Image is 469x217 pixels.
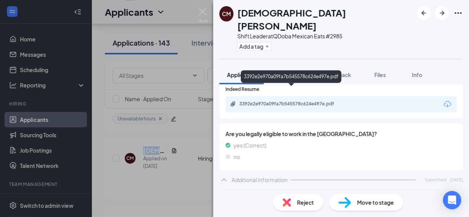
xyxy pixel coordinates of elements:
svg: Paperclip [230,101,236,107]
button: PlusAdd a tag [237,42,271,50]
span: Application [227,71,256,78]
div: Open Intercom Messenger [443,191,461,209]
span: [DATE] [450,176,463,183]
svg: Ellipses [454,8,463,18]
span: Info [412,71,422,78]
div: 3392e2e970a09fa7b545578c624e497e.pdf [239,101,346,107]
div: 3392e2e970a09fa7b545578c624e497e.pdf [241,70,342,83]
button: ArrowLeftNew [417,6,431,20]
svg: Plus [265,44,270,49]
span: yes (Correct) [234,141,266,150]
span: Move to stage [357,198,394,207]
h1: [DEMOGRAPHIC_DATA][PERSON_NAME] [237,6,413,32]
span: Submitted: [425,176,447,183]
svg: ArrowRight [438,8,447,18]
svg: ArrowLeftNew [419,8,428,18]
div: CM [222,10,231,18]
a: Paperclip3392e2e970a09fa7b545578c624e497e.pdf [230,101,354,108]
div: Shift Leader at QDoba Mexican Eats #2985 [237,32,413,40]
span: Reject [297,198,314,207]
span: Are you legally eligible to work in the [GEOGRAPHIC_DATA]? [226,130,457,138]
span: Files [374,71,386,78]
svg: ChevronUp [219,175,229,184]
button: ArrowRight [435,6,449,20]
div: Additional Information [232,176,288,184]
span: no [234,153,240,161]
svg: Download [443,100,452,109]
span: Indeed Resume [226,86,259,93]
